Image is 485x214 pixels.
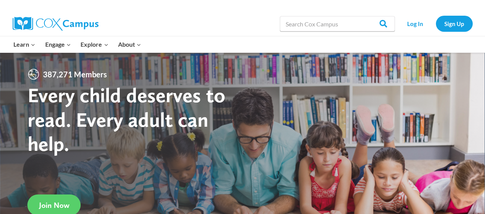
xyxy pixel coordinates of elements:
a: Log In [399,16,432,31]
strong: Every child deserves to read. Every adult can help. [28,83,225,156]
span: Engage [45,39,71,49]
span: Join Now [39,201,69,210]
nav: Secondary Navigation [399,16,473,31]
a: Sign Up [436,16,473,31]
input: Search Cox Campus [280,16,395,31]
nav: Primary Navigation [9,36,146,52]
span: Learn [13,39,35,49]
img: Cox Campus [13,17,99,31]
span: 387,271 Members [40,68,110,80]
span: Explore [81,39,108,49]
span: About [118,39,141,49]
